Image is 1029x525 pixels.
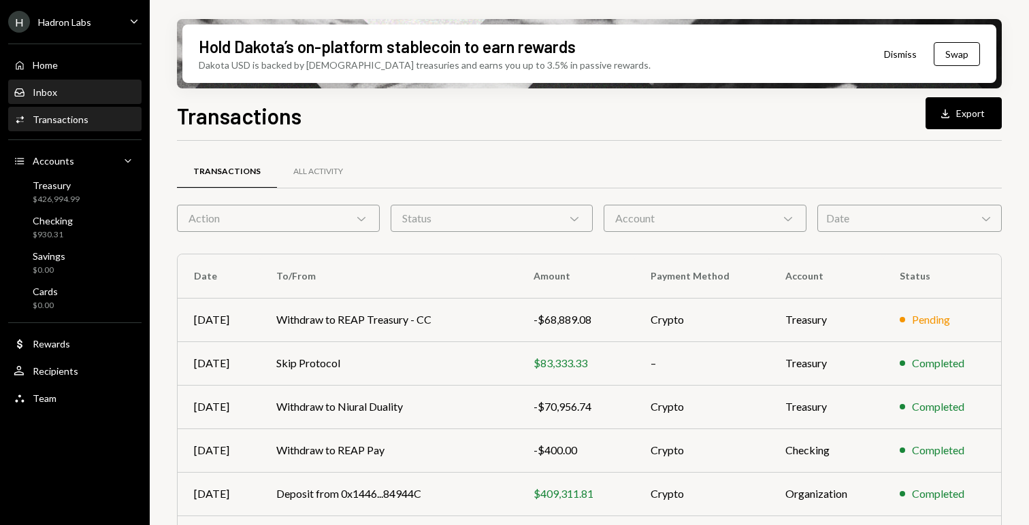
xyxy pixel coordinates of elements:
a: Checking$930.31 [8,211,142,243]
td: Withdraw to REAP Treasury - CC [260,298,517,341]
th: To/From [260,254,517,298]
td: Skip Protocol [260,341,517,385]
td: Treasury [769,298,883,341]
h1: Transactions [177,102,301,129]
div: $409,311.81 [534,486,618,502]
button: Swap [934,42,980,66]
a: Savings$0.00 [8,246,142,279]
button: Dismiss [867,38,934,70]
div: Inbox [33,86,57,98]
div: -$400.00 [534,442,618,458]
a: Inbox [8,80,142,104]
div: $0.00 [33,300,58,311]
div: $426,994.99 [33,194,80,205]
div: Hadron Labs [38,16,91,28]
td: Checking [769,428,883,472]
div: Completed [912,399,964,415]
th: Date [178,254,260,298]
a: Transactions [8,107,142,131]
td: Withdraw to Niural Duality [260,385,517,428]
div: [DATE] [194,442,244,458]
td: Crypto [634,385,769,428]
div: Status [391,205,593,232]
a: Recipients [8,358,142,383]
div: [DATE] [194,486,244,502]
div: Home [33,59,58,71]
div: Action [177,205,380,232]
a: Team [8,386,142,410]
div: Checking [33,215,73,226]
a: Accounts [8,148,142,173]
div: Dakota USD is backed by [DEMOGRAPHIC_DATA] treasuries and earns you up to 3.5% in passive rewards. [199,58,651,72]
a: Rewards [8,331,142,356]
div: Completed [912,442,964,458]
td: Treasury [769,341,883,385]
div: $83,333.33 [534,355,618,371]
a: All Activity [277,154,359,189]
a: Transactions [177,154,277,189]
div: Pending [912,311,950,328]
div: [DATE] [194,399,244,415]
div: Team [33,392,56,404]
a: Treasury$426,994.99 [8,175,142,208]
div: [DATE] [194,311,244,328]
div: Completed [912,486,964,502]
div: Savings [33,250,65,262]
div: Recipients [33,365,78,377]
div: -$70,956.74 [534,399,618,415]
th: Payment Method [634,254,769,298]
div: $930.31 [33,229,73,241]
td: Treasury [769,385,883,428]
div: Cards [33,286,58,297]
td: Crypto [634,298,769,341]
div: $0.00 [33,265,65,276]
td: Organization [769,472,883,515]
div: Account [604,205,806,232]
div: All Activity [293,166,343,177]
button: Export [926,97,1002,129]
td: Crypto [634,428,769,472]
div: Transactions [193,166,261,177]
a: Cards$0.00 [8,282,142,314]
div: Accounts [33,155,74,167]
div: Hold Dakota’s on-platform stablecoin to earn rewards [199,35,576,58]
div: Treasury [33,180,80,191]
td: Withdraw to REAP Pay [260,428,517,472]
div: Rewards [33,338,70,350]
td: Deposit from 0x1446...84944C [260,472,517,515]
td: Crypto [634,472,769,515]
div: Transactions [33,114,88,125]
div: Completed [912,355,964,371]
div: [DATE] [194,355,244,371]
div: -$68,889.08 [534,311,618,328]
div: H [8,11,30,33]
th: Amount [517,254,634,298]
td: – [634,341,769,385]
a: Home [8,52,142,77]
th: Status [883,254,1001,298]
th: Account [769,254,883,298]
div: Date [817,205,1002,232]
